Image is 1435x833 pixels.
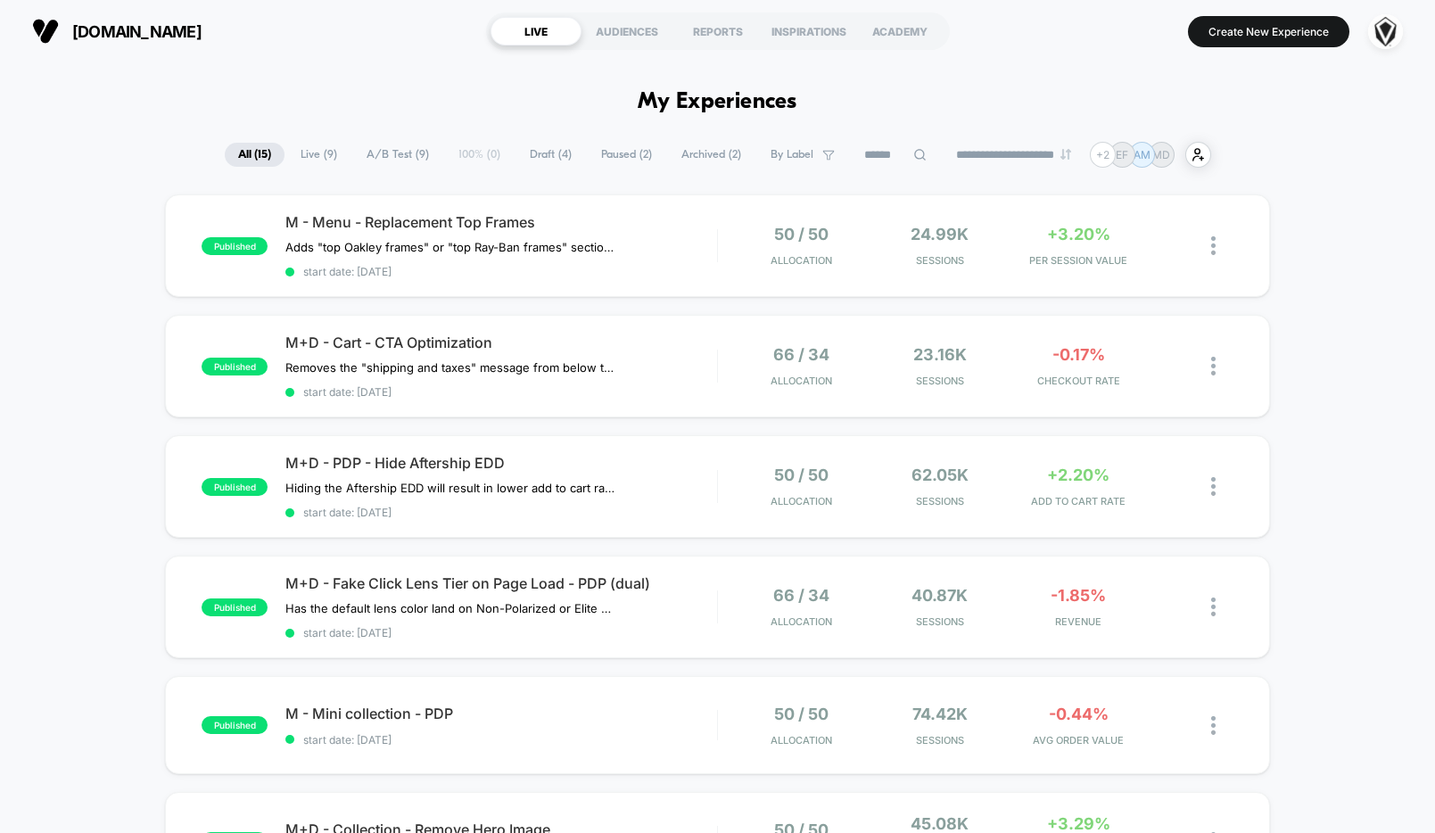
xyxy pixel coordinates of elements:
[773,586,829,605] span: 66 / 34
[1047,814,1110,833] span: +3.29%
[285,574,717,592] span: M+D - Fake Click Lens Tier on Page Load - PDP (dual)
[1152,148,1170,161] p: MD
[202,478,268,496] span: published
[771,495,832,507] span: Allocation
[911,225,969,243] span: 24.99k
[1211,598,1216,616] img: close
[1368,14,1403,49] img: ppic
[1211,357,1216,375] img: close
[285,601,616,615] span: Has the default lens color land on Non-Polarized or Elite Polarized to see if that performs bette...
[285,334,717,351] span: M+D - Cart - CTA Optimization
[287,143,351,167] span: Live ( 9 )
[1211,477,1216,496] img: close
[202,237,268,255] span: published
[1363,13,1408,50] button: ppic
[588,143,665,167] span: Paused ( 2 )
[285,705,717,722] span: M - Mini collection - PDP
[72,22,202,41] span: [DOMAIN_NAME]
[771,734,832,746] span: Allocation
[1013,254,1143,267] span: PER SESSION VALUE
[202,716,268,734] span: published
[1090,142,1116,168] div: + 2
[491,17,581,45] div: LIVE
[875,375,1005,387] span: Sessions
[672,17,763,45] div: REPORTS
[1051,586,1106,605] span: -1.85%
[32,18,59,45] img: Visually logo
[1049,705,1109,723] span: -0.44%
[1013,734,1143,746] span: AVG ORDER VALUE
[1047,466,1109,484] span: +2.20%
[285,213,717,231] span: M - Menu - Replacement Top Frames
[1013,615,1143,628] span: REVENUE
[854,17,945,45] div: ACADEMY
[875,734,1005,746] span: Sessions
[771,615,832,628] span: Allocation
[763,17,854,45] div: INSPIRATIONS
[1047,225,1110,243] span: +3.20%
[875,615,1005,628] span: Sessions
[516,143,585,167] span: Draft ( 4 )
[285,506,717,519] span: start date: [DATE]
[202,358,268,375] span: published
[1060,149,1071,160] img: end
[911,814,969,833] span: 45.08k
[1211,716,1216,735] img: close
[774,705,829,723] span: 50 / 50
[771,254,832,267] span: Allocation
[771,148,813,161] span: By Label
[285,626,717,639] span: start date: [DATE]
[1052,345,1105,364] span: -0.17%
[1013,495,1143,507] span: ADD TO CART RATE
[1013,375,1143,387] span: CHECKOUT RATE
[774,466,829,484] span: 50 / 50
[913,345,967,364] span: 23.16k
[225,143,285,167] span: All ( 15 )
[773,345,829,364] span: 66 / 34
[581,17,672,45] div: AUDIENCES
[202,598,268,616] span: published
[668,143,755,167] span: Archived ( 2 )
[285,360,616,375] span: Removes the "shipping and taxes" message from below the CTA and replaces it with message about re...
[912,705,968,723] span: 74.42k
[1116,148,1128,161] p: EF
[771,375,832,387] span: Allocation
[774,225,829,243] span: 50 / 50
[875,495,1005,507] span: Sessions
[285,385,717,399] span: start date: [DATE]
[1134,148,1150,161] p: AM
[285,733,717,746] span: start date: [DATE]
[285,265,717,278] span: start date: [DATE]
[638,89,797,115] h1: My Experiences
[353,143,442,167] span: A/B Test ( 9 )
[285,240,616,254] span: Adds "top Oakley frames" or "top Ray-Ban frames" section to replacement lenses for Oakley and Ray...
[285,454,717,472] span: M+D - PDP - Hide Aftership EDD
[285,481,616,495] span: Hiding the Aftership EDD will result in lower add to cart rate and conversion rate
[911,586,968,605] span: 40.87k
[27,17,207,45] button: [DOMAIN_NAME]
[1211,236,1216,255] img: close
[911,466,969,484] span: 62.05k
[875,254,1005,267] span: Sessions
[1188,16,1349,47] button: Create New Experience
